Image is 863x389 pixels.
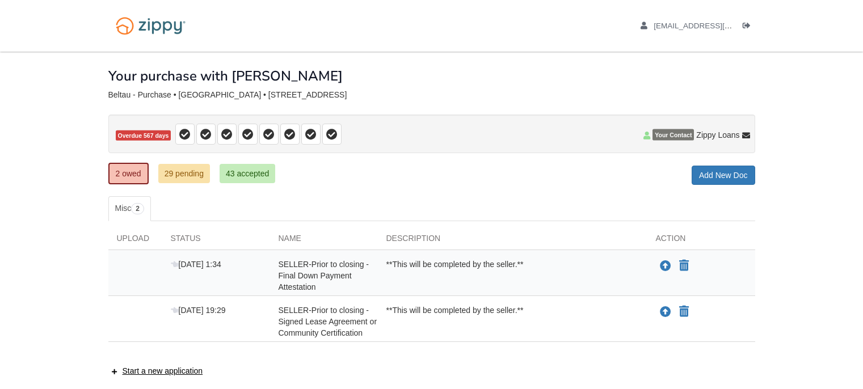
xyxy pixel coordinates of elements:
span: Overdue 567 days [116,130,171,141]
div: Beltau - Purchase • [GEOGRAPHIC_DATA] • [STREET_ADDRESS] [108,90,755,100]
div: Action [647,232,755,250]
a: Log out [743,22,755,33]
span: Your Contact [652,129,694,141]
button: Declare SELLER-Prior to closing - Final Down Payment Attestation not applicable [678,259,690,273]
div: Upload [108,232,162,250]
h1: Your purchase with [PERSON_NAME] [108,69,343,83]
a: Misc [108,196,151,221]
span: Zippy Loans [696,129,739,141]
a: 29 pending [158,164,210,183]
div: Name [270,232,378,250]
button: Start a new application [108,365,207,377]
div: Status [162,232,270,250]
span: [DATE] 1:34 [171,260,221,269]
div: **This will be completed by the seller.** [378,305,647,339]
button: Upload SELLER-Prior to closing - Signed Lease Agreement or Community Certification [659,305,672,319]
span: tbeltau@gmail.com [654,22,784,30]
button: Declare SELLER-Prior to closing - Signed Lease Agreement or Community Certification not applicable [678,305,690,319]
a: Add New Doc [692,166,755,185]
a: edit profile [641,22,784,33]
a: 2 owed [108,163,149,184]
a: 43 accepted [220,164,275,183]
span: SELLER-Prior to closing - Signed Lease Agreement or Community Certification [279,306,377,337]
img: Logo [108,11,193,40]
span: [DATE] 19:29 [171,306,226,315]
div: Description [378,232,647,250]
div: **This will be completed by the seller.** [378,259,647,293]
button: Upload SELLER-Prior to closing - Final Down Payment Attestation [659,259,672,273]
span: 2 [131,203,144,214]
span: SELLER-Prior to closing - Final Down Payment Attestation [279,260,369,291]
